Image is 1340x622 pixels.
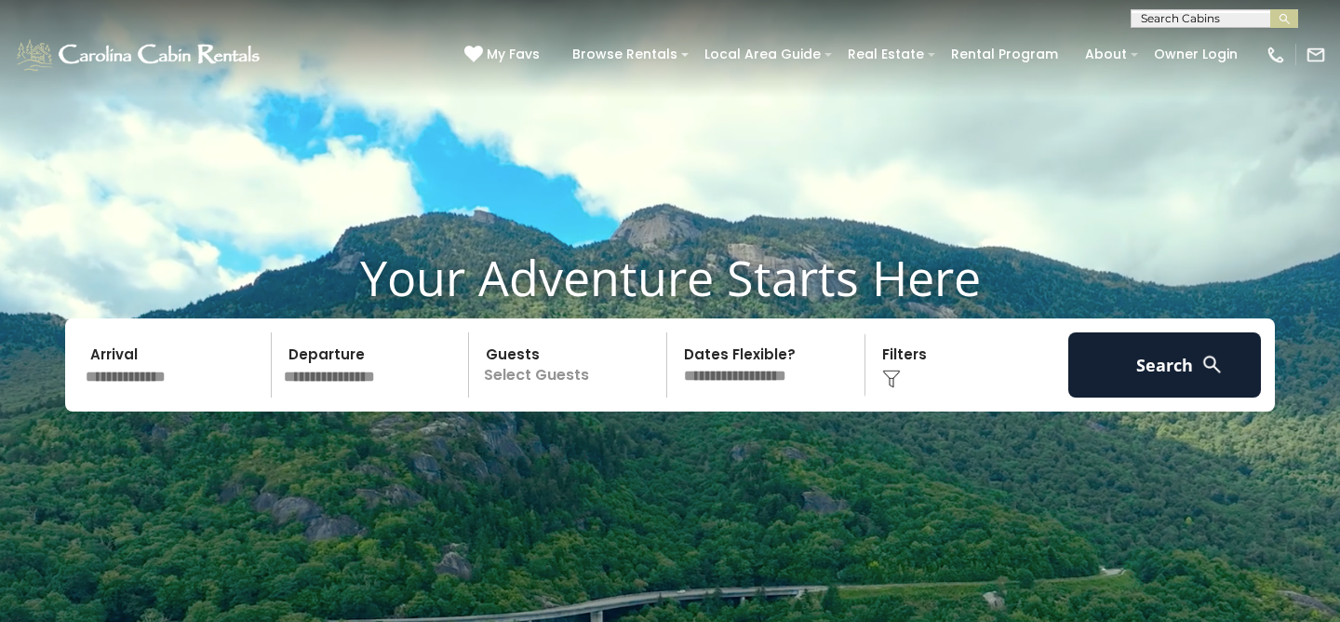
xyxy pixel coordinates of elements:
[942,40,1067,69] a: Rental Program
[1145,40,1247,69] a: Owner Login
[1306,45,1326,65] img: mail-regular-white.png
[475,332,666,398] p: Select Guests
[487,45,540,64] span: My Favs
[464,45,544,65] a: My Favs
[1068,332,1261,398] button: Search
[1076,40,1136,69] a: About
[14,36,265,74] img: White-1-1-2.png
[1200,353,1224,376] img: search-regular-white.png
[695,40,830,69] a: Local Area Guide
[14,249,1326,306] h1: Your Adventure Starts Here
[838,40,933,69] a: Real Estate
[1266,45,1286,65] img: phone-regular-white.png
[563,40,687,69] a: Browse Rentals
[882,370,901,388] img: filter--v1.png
